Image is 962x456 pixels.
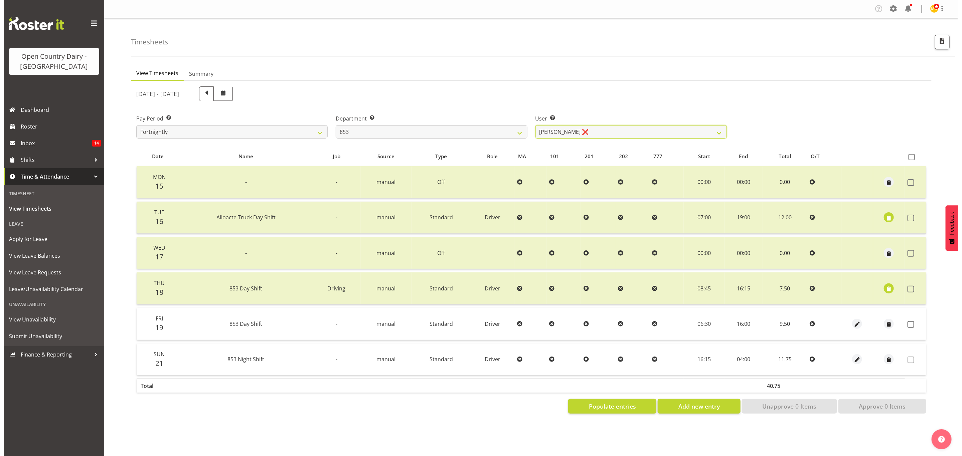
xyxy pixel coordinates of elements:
span: Summary [185,70,209,78]
span: Roster [17,122,97,132]
span: 14 [88,140,97,147]
a: Apply for Leave [2,231,99,247]
span: Feedback [945,212,951,235]
span: Leave/Unavailability Calendar [5,284,95,294]
button: Export CSV [931,35,946,49]
a: View Leave Balances [2,247,99,264]
span: Time & Attendance [17,172,87,182]
h4: Timesheets [127,38,164,46]
button: Feedback - Show survey [942,205,954,251]
img: milk-reception-awarua7542.jpg [926,5,934,13]
a: Leave/Unavailability Calendar [2,281,99,297]
img: help-xxl-2.png [934,436,941,443]
span: View Timesheets [132,69,174,77]
div: Timesheet [2,187,99,200]
div: Open Country Dairy - [GEOGRAPHIC_DATA] [12,51,89,71]
a: View Unavailability [2,311,99,328]
span: View Unavailability [5,314,95,324]
span: View Leave Requests [5,267,95,277]
img: Rosterit website logo [5,17,60,30]
div: Unavailability [2,297,99,311]
span: Shifts [17,155,87,165]
a: View Timesheets [2,200,99,217]
span: Inbox [17,138,88,148]
a: Submit Unavailability [2,328,99,345]
span: Submit Unavailability [5,331,95,341]
span: View Leave Balances [5,251,95,261]
span: View Timesheets [5,204,95,214]
a: View Leave Requests [2,264,99,281]
span: Dashboard [17,105,97,115]
span: Apply for Leave [5,234,95,244]
div: Leave [2,217,99,231]
span: Finance & Reporting [17,350,87,360]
